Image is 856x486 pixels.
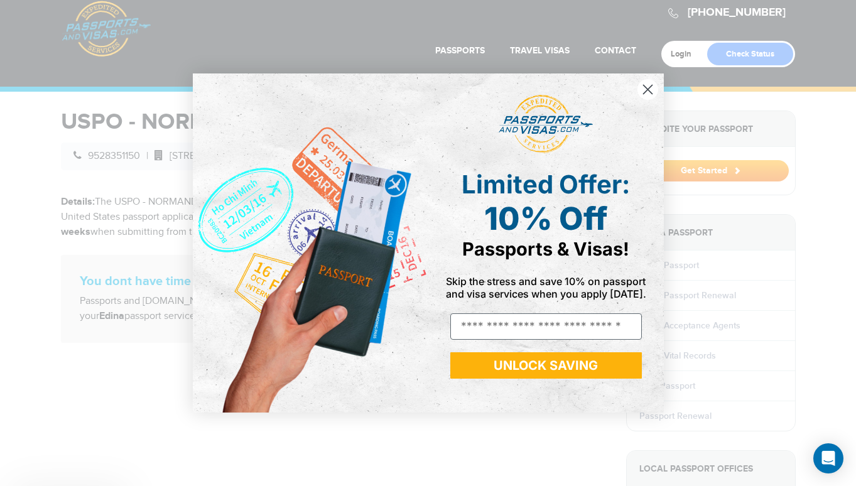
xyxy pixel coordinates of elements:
[637,78,659,100] button: Close dialog
[462,169,630,200] span: Limited Offer:
[813,443,843,473] div: Open Intercom Messenger
[484,200,607,237] span: 10% Off
[462,238,629,260] span: Passports & Visas!
[193,73,428,413] img: de9cda0d-0715-46ca-9a25-073762a91ba7.png
[446,275,646,300] span: Skip the stress and save 10% on passport and visa services when you apply [DATE].
[450,352,642,379] button: UNLOCK SAVING
[499,95,593,154] img: passports and visas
